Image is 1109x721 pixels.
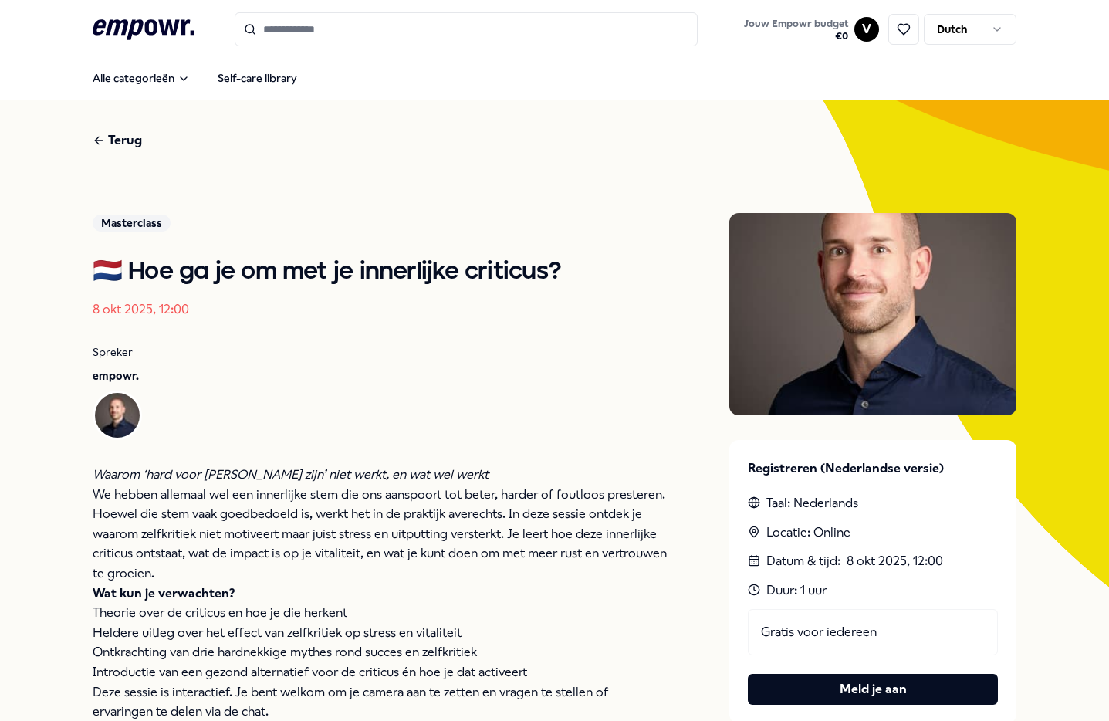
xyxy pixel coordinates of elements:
[95,393,140,438] img: Avatar
[748,674,999,705] button: Meld je aan
[93,130,142,151] div: Terug
[93,662,668,682] p: Introductie van een gezond alternatief voor de criticus én hoe je dat activeert
[93,215,171,232] div: Masterclass
[741,15,851,46] button: Jouw Empowr budget€0
[748,609,999,655] div: Gratis voor iedereen
[93,256,668,287] h1: 🇳🇱 Hoe ga je om met je innerlijke criticus?
[93,367,668,384] p: empowr.
[744,18,848,30] span: Jouw Empowr budget
[93,485,668,584] p: We hebben allemaal wel een innerlijke stem die ons aanspoort tot beter, harder of foutloos preste...
[748,493,999,513] div: Taal: Nederlands
[93,467,489,482] em: Waarom ‘hard voor [PERSON_NAME] zijn’ niet werkt, en wat wel werkt
[748,551,999,571] div: Datum & tijd :
[744,30,848,42] span: € 0
[93,302,189,316] time: 8 okt 2025, 12:00
[748,459,999,479] p: Registreren (Nederlandse versie)
[93,603,668,623] p: Theorie over de criticus en hoe je die herkent
[93,344,668,360] p: Spreker
[748,523,999,543] div: Locatie: Online
[80,63,202,93] button: Alle categorieën
[93,586,235,601] strong: Wat kun je verwachten?
[847,551,943,571] time: 8 okt 2025, 12:00
[205,63,309,93] a: Self-care library
[738,13,854,46] a: Jouw Empowr budget€0
[729,213,1017,415] img: Presenter image
[93,623,668,643] p: Heldere uitleg over het effect van zelfkritiek op stress en vitaliteit
[93,642,668,662] p: Ontkrachting van drie hardnekkige mythes rond succes en zelfkritiek
[748,581,999,601] div: Duur: 1 uur
[235,12,698,46] input: Search for products, categories or subcategories
[80,63,309,93] nav: Main
[854,17,879,42] button: V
